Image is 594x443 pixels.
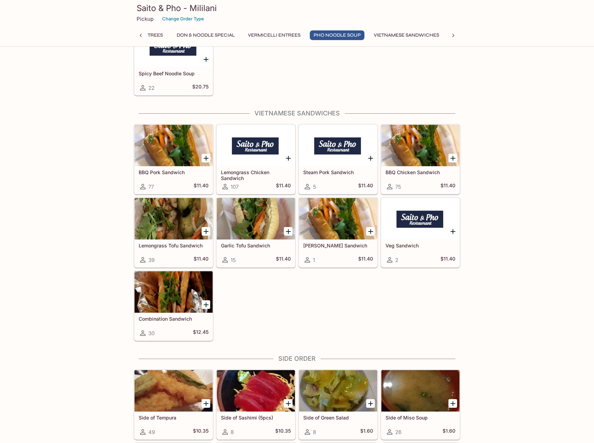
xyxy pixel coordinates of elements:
h4: Vietnamese Sandwiches [134,110,460,117]
a: Lemongrass Tofu Sandwich39$11.40 [134,198,213,267]
a: Side of Green Salad8$1.60 [299,370,378,440]
button: Add Side of Green Salad [366,399,375,408]
h3: Saito & Pho - Mililani [137,3,457,13]
a: Lemongrass Chicken Sandwich107$11.40 [216,124,295,194]
p: Pickup [137,16,154,22]
span: 8 [231,429,234,435]
a: Spicy Beef Noodle Soup22$20.75 [134,26,213,95]
button: Don & Noodle Special [173,30,239,40]
h5: Lemongrass Chicken Sandwich [221,169,291,181]
div: Pâté Sandwich [299,198,377,239]
h5: $11.40 [276,256,291,264]
div: BBQ Pork Sandwich [134,125,213,166]
a: Combination Sandwich30$12.45 [134,271,213,341]
a: BBQ Chicken Sandwich75$11.40 [381,124,460,194]
a: Garlic Tofu Sandwich15$11.40 [216,198,295,267]
button: Vermicelli Entrees [244,30,304,40]
button: Add Lemongrass Chicken Sandwich [284,154,293,162]
h5: $20.75 [192,84,208,92]
button: Add Spicy Beef Noodle Soup [202,55,210,64]
span: 8 [313,429,316,435]
button: Add BBQ Chicken Sandwich [448,154,457,162]
a: Side of Miso Soup26$1.60 [381,370,460,440]
span: 77 [148,183,154,190]
h5: Side of Tempura [139,415,208,421]
div: Veg Sandwich [381,198,460,239]
h5: $12.45 [193,329,208,337]
h5: BBQ Chicken Sandwich [386,169,455,175]
h5: $1.60 [360,428,373,436]
span: 75 [395,183,401,190]
h4: Side Order [134,355,460,362]
button: Add Garlic Tofu Sandwich [284,227,293,236]
a: Side of Sashimi (5pcs)8$10.35 [216,370,295,440]
button: Add Pâté Sandwich [366,227,375,236]
h5: $11.40 [358,182,373,191]
span: 2 [395,257,398,263]
button: Vietnamese Sandwiches [370,30,443,40]
div: Steam Pork Sandwich [299,125,377,166]
span: 1 [313,257,315,263]
span: 5 [313,183,316,190]
button: Pho Noodle Soup [310,30,364,40]
div: Lemongrass Tofu Sandwich [134,198,213,239]
h5: $11.40 [440,256,455,264]
span: 39 [148,257,155,263]
button: Add Veg Sandwich [448,227,457,236]
h5: $11.40 [194,182,208,191]
h5: Spicy Beef Noodle Soup [139,70,208,76]
h5: Side of Sashimi (5pcs) [221,415,291,421]
button: Add Side of Sashimi (5pcs) [284,399,293,408]
span: 30 [148,330,155,337]
button: Add BBQ Pork Sandwich [202,154,210,162]
button: Entrees [136,30,167,40]
a: Veg Sandwich2$11.40 [381,198,460,267]
h5: $11.40 [276,182,291,191]
h5: Side of Miso Soup [386,415,455,421]
span: 49 [148,429,155,435]
button: Change Order Type [159,13,207,24]
h5: $11.40 [194,256,208,264]
button: Add Side of Miso Soup [448,399,457,408]
h5: $1.60 [443,428,455,436]
h5: $11.40 [440,182,455,191]
div: Lemongrass Chicken Sandwich [217,125,295,166]
a: Side of Tempura49$10.35 [134,370,213,440]
span: 22 [148,85,155,91]
div: Side of Green Salad [299,370,377,412]
div: Side of Sashimi (5pcs) [217,370,295,412]
div: Garlic Tofu Sandwich [217,198,295,239]
div: Spicy Beef Noodle Soup [134,26,213,67]
a: BBQ Pork Sandwich77$11.40 [134,124,213,194]
div: Side of Tempura [134,370,213,412]
h5: Garlic Tofu Sandwich [221,243,291,248]
button: Add Side of Tempura [202,399,210,408]
h5: Steam Pork Sandwich [303,169,373,175]
button: Add Steam Pork Sandwich [366,154,375,162]
h5: $10.35 [193,428,208,436]
h5: $11.40 [358,256,373,264]
h5: Lemongrass Tofu Sandwich [139,243,208,248]
span: 15 [231,257,236,263]
h5: Combination Sandwich [139,316,208,322]
span: 107 [231,183,239,190]
div: Combination Sandwich [134,271,213,313]
h5: $10.35 [275,428,291,436]
span: 26 [395,429,401,435]
div: BBQ Chicken Sandwich [381,125,460,166]
h5: Veg Sandwich [386,243,455,248]
h5: Side of Green Salad [303,415,373,421]
a: [PERSON_NAME] Sandwich1$11.40 [299,198,378,267]
h5: [PERSON_NAME] Sandwich [303,243,373,248]
button: Add Lemongrass Tofu Sandwich [202,227,210,236]
button: Add Combination Sandwich [202,300,210,309]
a: Steam Pork Sandwich5$11.40 [299,124,378,194]
h5: BBQ Pork Sandwich [139,169,208,175]
div: Side of Miso Soup [381,370,460,412]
